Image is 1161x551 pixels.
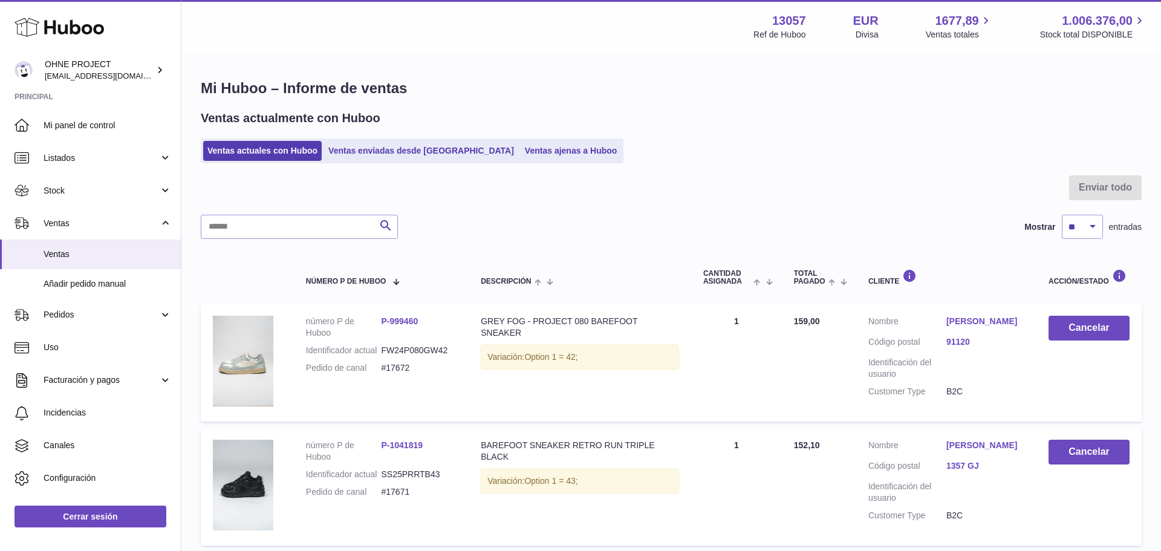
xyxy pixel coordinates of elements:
strong: EUR [853,13,879,29]
dt: Identificación del usuario [868,481,946,504]
span: número P de Huboo [306,278,386,285]
a: 1677,89 Ventas totales [926,13,993,41]
span: entradas [1109,221,1142,233]
span: [EMAIL_ADDRESS][DOMAIN_NAME] [45,71,178,80]
div: Divisa [856,29,879,41]
dd: #17671 [382,486,457,498]
span: Canales [44,440,172,451]
span: Option 1 = 42; [524,352,577,362]
span: Cantidad ASIGNADA [703,270,750,285]
a: P-999460 [382,316,418,326]
div: BAREFOOT SNEAKER RETRO RUN TRIPLE BLACK [481,440,679,463]
a: Cerrar sesión [15,506,166,527]
dd: FW24P080GW42 [382,345,457,356]
dt: Customer Type [868,510,946,521]
a: [PERSON_NAME] [946,440,1024,451]
img: DSC02831.jpg [213,440,273,530]
span: Ventas totales [926,29,993,41]
a: 91120 [946,336,1024,348]
img: GREYLACES.png [213,316,273,406]
span: Facturación y pagos [44,374,159,386]
span: Mi panel de control [44,120,172,131]
span: Descripción [481,278,531,285]
span: Ventas [44,249,172,260]
div: Cliente [868,269,1024,285]
span: Total pagado [794,270,825,285]
label: Mostrar [1024,221,1055,233]
dt: Código postal [868,336,946,351]
dt: número P de Huboo [306,316,382,339]
a: Ventas enviadas desde [GEOGRAPHIC_DATA] [324,141,518,161]
span: 1677,89 [935,13,978,29]
div: Variación: [481,345,679,370]
button: Cancelar [1049,316,1130,341]
a: 1.006.376,00 Stock total DISPONIBLE [1040,13,1146,41]
dt: Identificador actual [306,469,382,480]
span: Añadir pedido manual [44,278,172,290]
h1: Mi Huboo – Informe de ventas [201,79,1142,98]
dt: Nombre [868,316,946,330]
span: Ventas [44,218,159,229]
a: [PERSON_NAME] [946,316,1024,327]
div: Acción/Estado [1049,269,1130,285]
span: Configuración [44,472,172,484]
a: Ventas actuales con Huboo [203,141,322,161]
dt: Customer Type [868,386,946,397]
div: OHNE PROJECT [45,59,154,82]
div: Ref de Huboo [753,29,805,41]
a: Ventas ajenas a Huboo [521,141,622,161]
dt: Identificador actual [306,345,382,356]
td: 1 [691,428,782,546]
dt: Pedido de canal [306,486,382,498]
span: Option 1 = 43; [524,476,577,486]
dd: B2C [946,510,1024,521]
span: Pedidos [44,309,159,321]
dt: Código postal [868,460,946,475]
dt: Nombre [868,440,946,454]
dd: SS25PRRTB43 [382,469,457,480]
span: 1.006.376,00 [1062,13,1133,29]
div: GREY FOG - PROJECT 080 BAREFOOT SNEAKER [481,316,679,339]
span: Listados [44,152,159,164]
span: Stock total DISPONIBLE [1040,29,1146,41]
a: 1357 GJ [946,460,1024,472]
button: Cancelar [1049,440,1130,465]
span: Incidencias [44,407,172,419]
span: Uso [44,342,172,353]
span: 152,10 [794,440,820,450]
span: 159,00 [794,316,820,326]
dt: Pedido de canal [306,362,382,374]
strong: 13057 [772,13,806,29]
a: P-1041819 [382,440,423,450]
dd: #17672 [382,362,457,374]
dd: B2C [946,386,1024,397]
h2: Ventas actualmente con Huboo [201,110,380,126]
td: 1 [691,304,782,422]
div: Variación: [481,469,679,494]
img: internalAdmin-13057@internal.huboo.com [15,61,33,79]
dt: número P de Huboo [306,440,382,463]
dt: Identificación del usuario [868,357,946,380]
span: Stock [44,185,159,197]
